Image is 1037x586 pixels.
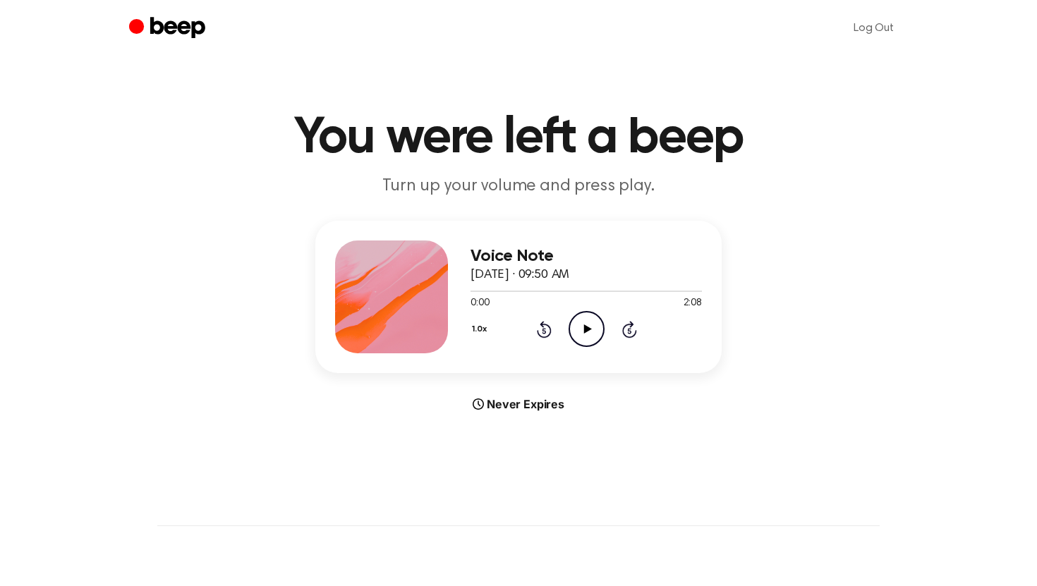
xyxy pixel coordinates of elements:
button: 1.0x [471,317,492,341]
a: Beep [129,15,209,42]
div: Never Expires [315,396,722,413]
span: 0:00 [471,296,489,311]
span: [DATE] · 09:50 AM [471,269,569,281]
h3: Voice Note [471,247,702,266]
span: 2:08 [684,296,702,311]
h1: You were left a beep [157,113,880,164]
p: Turn up your volume and press play. [248,175,789,198]
a: Log Out [839,11,908,45]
